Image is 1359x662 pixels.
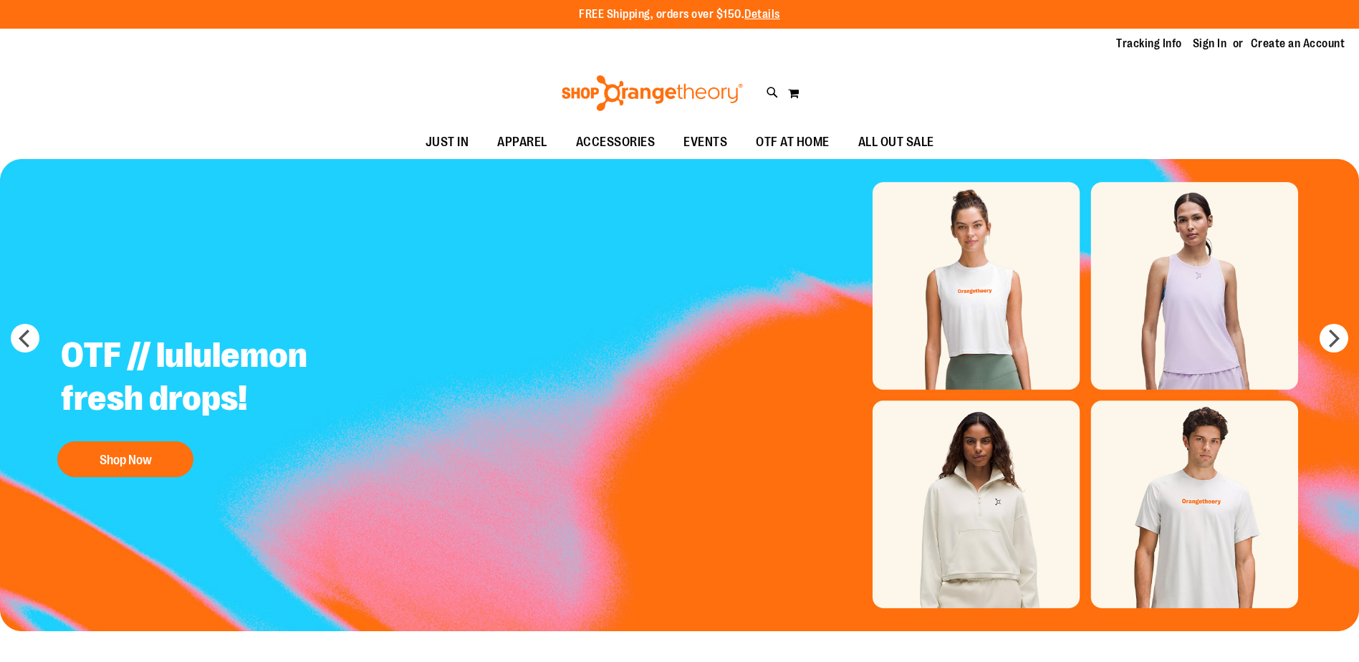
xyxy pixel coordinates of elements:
[1251,36,1345,52] a: Create an Account
[11,324,39,352] button: prev
[426,126,469,158] span: JUST IN
[683,126,727,158] span: EVENTS
[497,126,547,158] span: APPAREL
[1116,36,1182,52] a: Tracking Info
[1193,36,1227,52] a: Sign In
[50,323,406,434] h2: OTF // lululemon fresh drops!
[1320,324,1348,352] button: next
[756,126,830,158] span: OTF AT HOME
[560,75,745,111] img: Shop Orangetheory
[50,323,406,484] a: OTF // lululemon fresh drops! Shop Now
[576,126,656,158] span: ACCESSORIES
[579,6,780,23] p: FREE Shipping, orders over $150.
[57,441,193,477] button: Shop Now
[744,8,780,21] a: Details
[858,126,934,158] span: ALL OUT SALE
